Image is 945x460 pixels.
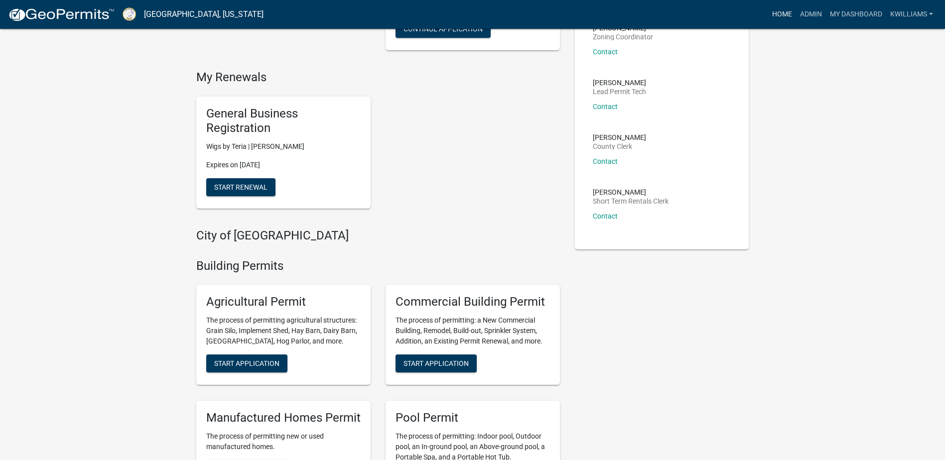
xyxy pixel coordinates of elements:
p: Short Term Rentals Clerk [593,198,669,205]
p: [PERSON_NAME] [593,134,646,141]
a: Admin [796,5,826,24]
h4: City of [GEOGRAPHIC_DATA] [196,229,560,243]
p: [PERSON_NAME] [593,79,646,86]
p: The process of permitting agricultural structures: Grain Silo, Implement Shed, Hay Barn, Dairy Ba... [206,315,361,346]
a: Contact [593,103,618,111]
h5: Agricultural Permit [206,295,361,309]
p: The process of permitting new or used manufactured homes. [206,431,361,452]
a: [GEOGRAPHIC_DATA], [US_STATE] [144,6,264,23]
span: Start Renewal [214,183,268,191]
wm-registration-list-section: My Renewals [196,70,560,216]
button: Start Application [206,354,287,372]
button: Start Application [396,354,477,372]
span: Start Application [214,359,279,367]
img: Putnam County, Georgia [123,7,136,21]
h4: My Renewals [196,70,560,85]
p: The process of permitting: a New Commercial Building, Remodel, Build-out, Sprinkler System, Addit... [396,315,550,346]
a: Contact [593,48,618,56]
h5: Pool Permit [396,411,550,425]
a: My Dashboard [826,5,886,24]
h4: Building Permits [196,259,560,273]
a: kwilliams [886,5,937,24]
p: Zoning Coordinator [593,33,653,40]
span: Start Application [404,359,469,367]
p: [PERSON_NAME] [593,189,669,196]
h5: General Business Registration [206,107,361,135]
a: Contact [593,212,618,220]
p: Lead Permit Tech [593,88,646,95]
button: Continue Application [396,20,491,38]
p: Wigs by Teria | [PERSON_NAME] [206,141,361,152]
h5: Manufactured Homes Permit [206,411,361,425]
h5: Commercial Building Permit [396,295,550,309]
button: Start Renewal [206,178,275,196]
a: Contact [593,157,618,165]
p: County Clerk [593,143,646,150]
p: [PERSON_NAME] [593,24,653,31]
p: Expires on [DATE] [206,160,361,170]
a: Home [768,5,796,24]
